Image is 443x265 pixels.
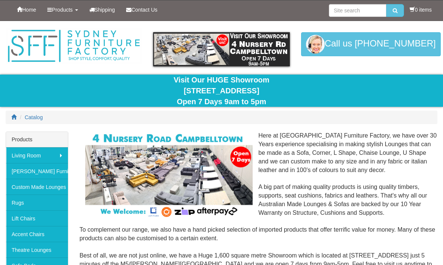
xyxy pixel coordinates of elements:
img: Corner Modular Lounges [85,132,253,219]
a: Contact Us [121,0,163,19]
img: showroom.gif [153,32,289,66]
a: [PERSON_NAME] Furniture [6,163,68,179]
a: Shipping [84,0,121,19]
a: Rugs [6,195,68,210]
li: 0 items [410,6,432,13]
a: Accent Chairs [6,226,68,242]
a: Catalog [25,114,43,120]
a: Custom Made Lounges [6,179,68,195]
div: Visit Our HUGE Showroom [STREET_ADDRESS] Open 7 Days 9am to 5pm [6,75,437,107]
a: Lift Chairs [6,210,68,226]
input: Site search [329,4,386,17]
a: Theatre Lounges [6,242,68,258]
span: Shipping [95,7,115,13]
img: Sydney Furniture Factory [6,28,142,64]
a: Living Room [6,147,68,163]
a: Products [42,0,83,19]
span: Contact Us [131,7,157,13]
span: Home [22,7,36,13]
span: Products [52,7,72,13]
a: Home [11,0,42,19]
div: Products [6,132,68,147]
